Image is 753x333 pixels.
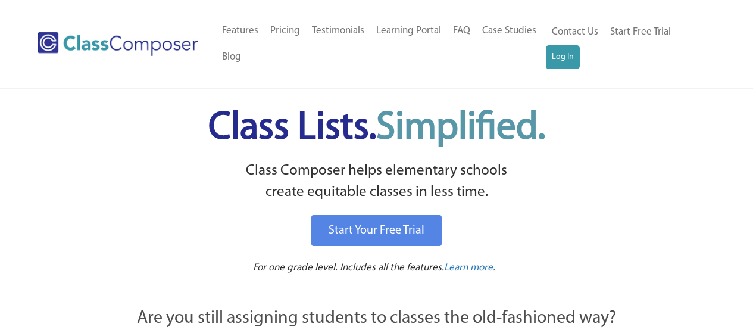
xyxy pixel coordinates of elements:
[71,160,682,204] p: Class Composer helps elementary schools create equitable classes in less time.
[306,18,370,44] a: Testimonials
[444,263,495,273] span: Learn more.
[253,263,444,273] span: For one grade level. Includes all the features.
[444,261,495,276] a: Learn more.
[38,32,198,56] img: Class Composer
[73,306,680,332] p: Are you still assigning students to classes the old-fashioned way?
[216,44,247,70] a: Blog
[376,109,545,148] span: Simplified.
[447,18,476,44] a: FAQ
[216,18,264,44] a: Features
[370,18,447,44] a: Learning Portal
[208,109,545,148] span: Class Lists.
[546,19,707,69] nav: Header Menu
[476,18,542,44] a: Case Studies
[216,18,546,70] nav: Header Menu
[604,19,677,46] a: Start Free Trial
[546,19,604,45] a: Contact Us
[329,225,424,236] span: Start Your Free Trial
[311,215,442,246] a: Start Your Free Trial
[264,18,306,44] a: Pricing
[546,45,580,69] a: Log In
